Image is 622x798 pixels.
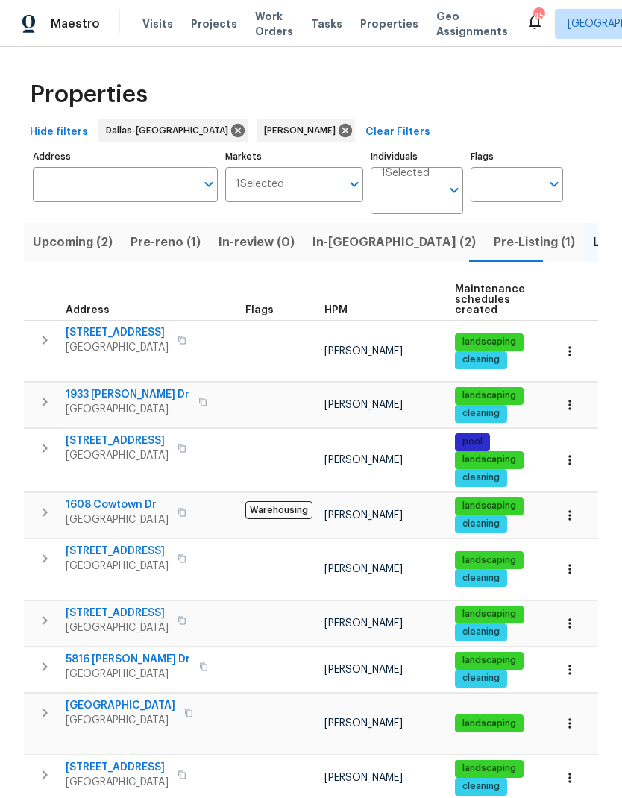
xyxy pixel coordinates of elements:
span: Work Orders [255,9,293,39]
span: [PERSON_NAME] [324,773,403,783]
span: Maintenance schedules created [455,284,525,315]
span: Properties [360,16,418,31]
span: [PERSON_NAME] [324,618,403,629]
span: [STREET_ADDRESS] [66,433,169,448]
span: [PERSON_NAME] [324,346,403,356]
span: landscaping [456,762,522,775]
span: landscaping [456,453,522,466]
span: [GEOGRAPHIC_DATA] [66,559,169,574]
span: 1608 Cowtown Dr [66,497,169,512]
label: Individuals [371,152,463,161]
span: Projects [191,16,237,31]
span: [GEOGRAPHIC_DATA] [66,512,169,527]
span: [PERSON_NAME] [324,400,403,410]
span: 1 Selected [381,167,430,180]
span: Pre-Listing (1) [494,232,575,253]
span: [PERSON_NAME] [324,455,403,465]
button: Clear Filters [359,119,436,146]
span: [PERSON_NAME] [264,123,342,138]
span: cleaning [456,672,506,685]
button: Open [544,174,565,195]
span: [PERSON_NAME] [324,510,403,521]
button: Open [344,174,365,195]
span: Pre-reno (1) [131,232,201,253]
span: cleaning [456,471,506,484]
span: landscaping [456,336,522,348]
span: Geo Assignments [436,9,508,39]
span: Address [66,305,110,315]
span: Flags [245,305,274,315]
span: Tasks [311,19,342,29]
button: Open [198,174,219,195]
span: [GEOGRAPHIC_DATA] [66,340,169,355]
span: Hide filters [30,123,88,142]
span: [PERSON_NAME] [324,564,403,574]
span: 5816 [PERSON_NAME] Dr [66,652,190,667]
span: cleaning [456,780,506,793]
span: cleaning [456,354,506,366]
span: Upcoming (2) [33,232,113,253]
span: [STREET_ADDRESS] [66,544,169,559]
div: 45 [533,9,544,24]
label: Markets [225,152,364,161]
span: [GEOGRAPHIC_DATA] [66,621,169,635]
span: HPM [324,305,348,315]
span: Properties [30,87,148,102]
span: landscaping [456,500,522,512]
div: Dallas-[GEOGRAPHIC_DATA] [98,119,248,142]
span: Visits [142,16,173,31]
span: cleaning [456,518,506,530]
span: 1933 [PERSON_NAME] Dr [66,387,189,402]
span: cleaning [456,626,506,638]
span: [GEOGRAPHIC_DATA] [66,667,190,682]
span: landscaping [456,608,522,621]
button: Hide filters [24,119,94,146]
span: pool [456,436,489,448]
span: [PERSON_NAME] [324,665,403,675]
span: [STREET_ADDRESS] [66,760,169,775]
span: In-[GEOGRAPHIC_DATA] (2) [312,232,476,253]
div: [PERSON_NAME] [257,119,355,142]
span: cleaning [456,407,506,420]
span: [GEOGRAPHIC_DATA] [66,775,169,790]
span: landscaping [456,554,522,567]
label: Flags [471,152,563,161]
span: In-review (0) [219,232,295,253]
span: Warehousing [245,501,312,519]
label: Address [33,152,218,161]
span: [PERSON_NAME] [324,718,403,729]
span: landscaping [456,717,522,730]
span: 1 Selected [236,178,284,191]
span: [GEOGRAPHIC_DATA] [66,713,175,728]
span: [GEOGRAPHIC_DATA] [66,448,169,463]
span: Clear Filters [365,123,430,142]
span: landscaping [456,654,522,667]
span: Dallas-[GEOGRAPHIC_DATA] [106,123,234,138]
span: cleaning [456,572,506,585]
span: landscaping [456,389,522,402]
span: [GEOGRAPHIC_DATA] [66,402,189,417]
span: [STREET_ADDRESS] [66,325,169,340]
span: [STREET_ADDRESS] [66,606,169,621]
span: [GEOGRAPHIC_DATA] [66,698,175,713]
button: Open [444,180,465,201]
span: Maestro [51,16,100,31]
